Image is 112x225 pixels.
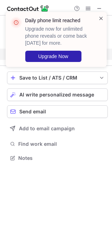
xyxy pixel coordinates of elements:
span: Notes [18,155,105,161]
header: Daily phone limit reached [25,17,90,24]
button: Add to email campaign [7,122,108,135]
span: Send email [19,109,46,114]
span: AI write personalized message [19,92,94,98]
span: Add to email campaign [19,126,75,131]
img: ContactOut v5.3.10 [7,4,49,13]
span: Upgrade Now [38,54,68,59]
button: Find work email [7,139,108,149]
p: Upgrade now for unlimited phone reveals or come back [DATE] for more. [25,25,90,46]
button: Notes [7,153,108,163]
button: AI write personalized message [7,88,108,101]
span: Find work email [18,141,105,147]
button: Send email [7,105,108,118]
button: Upgrade Now [25,51,81,62]
img: error [11,17,22,28]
